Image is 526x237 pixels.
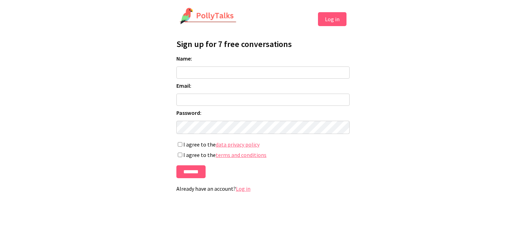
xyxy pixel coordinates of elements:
label: Email: [176,82,350,89]
label: Password: [176,109,350,116]
a: Log in [236,185,250,192]
h1: Sign up for 7 free conversations [176,39,350,49]
label: Name: [176,55,350,62]
p: Already have an account? [176,185,350,192]
input: I agree to thedata privacy policy [178,142,182,147]
a: terms and conditions [216,151,266,158]
label: I agree to the [176,141,350,148]
label: I agree to the [176,151,350,158]
a: data privacy policy [216,141,260,148]
img: PollyTalks Logo [180,8,237,25]
button: Log in [318,12,346,26]
input: I agree to theterms and conditions [178,152,182,157]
